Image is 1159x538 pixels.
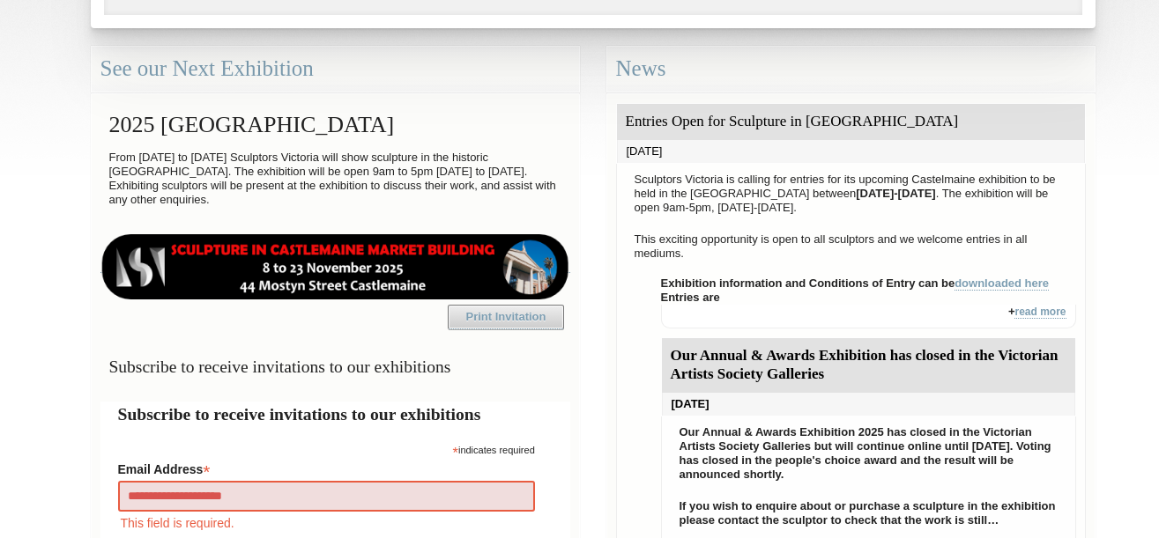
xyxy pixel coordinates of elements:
[955,276,1049,291] a: downloaded here
[662,338,1075,393] div: Our Annual & Awards Exhibition has closed in the Victorian Artists Society Galleries
[661,305,1076,328] div: +
[856,187,936,200] strong: [DATE]-[DATE]
[1014,306,1066,319] a: read more
[617,104,1085,140] div: Entries Open for Sculpture in [GEOGRAPHIC_DATA]
[617,140,1085,163] div: [DATE]
[118,513,535,533] div: This field is required.
[118,457,535,478] label: Email Address
[661,276,1050,291] strong: Exhibition information and Conditions of Entry can be
[671,421,1066,486] p: Our Annual & Awards Exhibition 2025 has closed in the Victorian Artists Society Galleries but wil...
[100,350,570,384] h3: Subscribe to receive invitations to our exhibitions
[118,440,535,457] div: indicates required
[118,402,553,427] h2: Subscribe to receive invitations to our exhibitions
[606,46,1096,92] div: News
[100,146,570,211] p: From [DATE] to [DATE] Sculptors Victoria will show sculpture in the historic [GEOGRAPHIC_DATA]. T...
[626,228,1076,265] p: This exciting opportunity is open to all sculptors and we welcome entries in all mediums.
[100,103,570,146] h2: 2025 [GEOGRAPHIC_DATA]
[91,46,580,92] div: See our Next Exhibition
[448,305,564,329] a: Print Invitation
[662,393,1075,416] div: [DATE]
[671,495,1066,532] p: If you wish to enquire about or purchase a sculpture in the exhibition please contact the sculpto...
[100,234,570,299] img: castlemaine-ldrbd25v2.png
[626,168,1076,219] p: Sculptors Victoria is calling for entries for its upcoming Castelmaine exhibition to be held in t...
